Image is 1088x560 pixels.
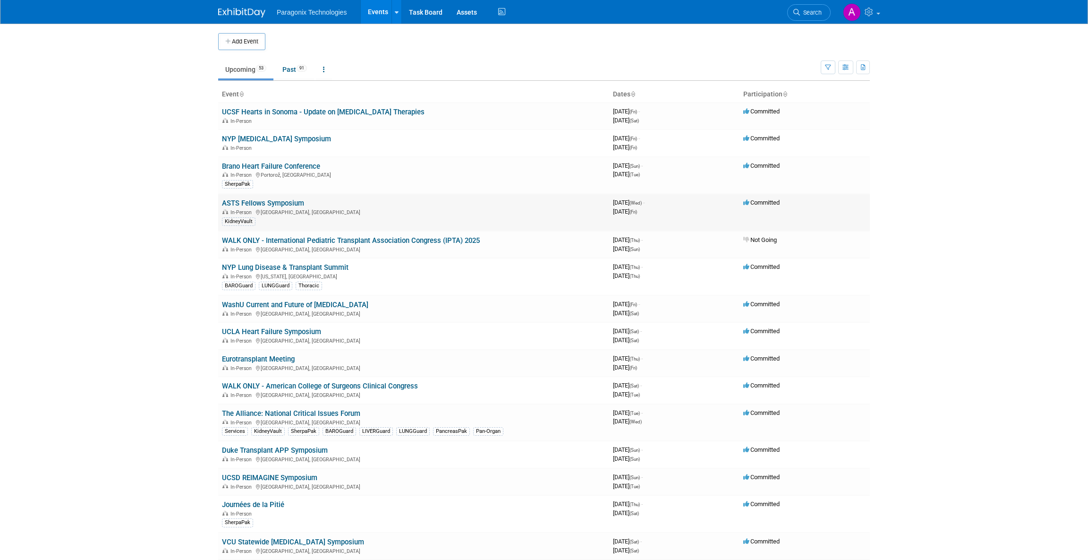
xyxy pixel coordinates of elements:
div: [GEOGRAPHIC_DATA], [GEOGRAPHIC_DATA] [222,364,605,371]
span: In-Person [230,392,255,398]
span: (Sat) [629,118,639,123]
span: [DATE] [613,391,640,398]
div: [GEOGRAPHIC_DATA], [GEOGRAPHIC_DATA] [222,245,605,253]
a: ASTS Fellows Symposium [222,199,304,207]
span: [DATE] [613,117,639,124]
a: VCU Statewide [MEDICAL_DATA] Symposium [222,538,364,546]
span: Committed [743,500,780,508]
div: SherpaPak [222,180,253,189]
span: (Sat) [629,338,639,343]
div: Thoracic [296,282,322,290]
img: In-Person Event [222,311,228,316]
div: KidneyVault [222,217,255,226]
div: [GEOGRAPHIC_DATA], [GEOGRAPHIC_DATA] [222,482,605,490]
span: Committed [743,382,780,389]
div: PancreasPak [433,427,470,436]
th: Dates [609,86,739,103]
div: [US_STATE], [GEOGRAPHIC_DATA] [222,272,605,280]
span: Committed [743,538,780,545]
span: In-Person [230,457,255,463]
span: [DATE] [613,263,643,270]
span: (Tue) [629,484,640,489]
span: In-Person [230,484,255,490]
span: - [638,301,640,308]
a: Past91 [275,60,314,78]
img: In-Person Event [222,274,228,278]
a: Upcoming53 [218,60,273,78]
span: - [641,162,643,169]
span: (Tue) [629,411,640,416]
span: - [640,382,642,389]
th: Event [218,86,609,103]
span: [DATE] [613,500,643,508]
span: (Thu) [629,502,640,507]
a: NYP Lung Disease & Transplant Summit [222,263,348,272]
a: UCSF Hearts in Sonoma - Update on [MEDICAL_DATA] Therapies [222,108,425,116]
span: Not Going [743,236,777,243]
a: Journées de la Pitié [222,500,284,509]
span: Committed [743,162,780,169]
span: [DATE] [613,208,637,215]
span: [DATE] [613,364,637,371]
span: In-Person [230,338,255,344]
a: Eurotransplant Meeting [222,355,295,363]
div: Pan-Organ [473,427,503,436]
span: In-Person [230,145,255,151]
span: Committed [743,108,780,115]
span: (Fri) [629,109,637,114]
a: NYP [MEDICAL_DATA] Symposium [222,135,331,143]
img: In-Person Event [222,209,228,214]
div: BAROGuard [222,282,255,290]
span: [DATE] [613,108,640,115]
img: Adam Lafreniere [843,3,861,21]
span: [DATE] [613,310,639,317]
span: [DATE] [613,135,640,142]
span: - [641,500,643,508]
div: SherpaPak [288,427,319,436]
img: In-Person Event [222,247,228,251]
span: [DATE] [613,355,643,362]
a: Sort by Start Date [630,90,635,98]
span: [DATE] [613,245,640,252]
div: [GEOGRAPHIC_DATA], [GEOGRAPHIC_DATA] [222,208,605,215]
span: (Sun) [629,247,640,252]
span: [DATE] [613,547,639,554]
span: Committed [743,135,780,142]
span: [DATE] [613,162,643,169]
a: The Alliance: National Critical Issues Forum [222,409,360,418]
div: [GEOGRAPHIC_DATA], [GEOGRAPHIC_DATA] [222,455,605,463]
div: [GEOGRAPHIC_DATA], [GEOGRAPHIC_DATA] [222,547,605,554]
img: ExhibitDay [218,8,265,17]
span: [DATE] [613,199,645,206]
span: [DATE] [613,455,640,462]
img: In-Person Event [222,172,228,177]
span: (Fri) [629,302,637,307]
span: Committed [743,199,780,206]
span: - [638,108,640,115]
span: Committed [743,409,780,416]
span: In-Person [230,420,255,426]
span: Committed [743,355,780,362]
a: UCLA Heart Failure Symposium [222,327,321,336]
div: Portorož, [GEOGRAPHIC_DATA] [222,171,605,178]
span: (Fri) [629,365,637,370]
span: (Sun) [629,164,640,169]
span: - [641,236,643,243]
span: Committed [743,446,780,453]
span: (Fri) [629,145,637,150]
span: [DATE] [613,301,640,308]
img: In-Person Event [222,338,228,343]
a: Brano Heart Failure Conference [222,162,320,171]
a: Search [787,4,831,21]
span: [DATE] [613,418,642,425]
span: In-Person [230,511,255,517]
span: - [640,538,642,545]
img: In-Person Event [222,392,228,397]
span: In-Person [230,247,255,253]
div: LUNGGuard [259,282,292,290]
span: [DATE] [613,509,639,517]
span: [DATE] [613,538,642,545]
span: (Sat) [629,329,639,334]
span: (Thu) [629,356,640,362]
a: UCSD REIMAGINE Symposium [222,474,317,482]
